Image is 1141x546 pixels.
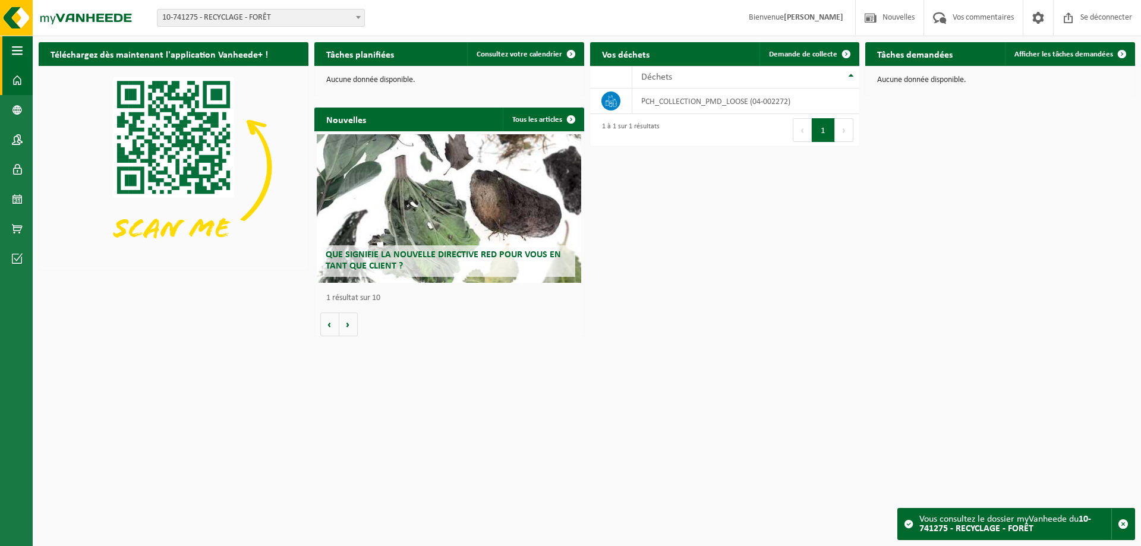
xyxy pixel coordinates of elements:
[784,13,843,22] font: [PERSON_NAME]
[882,13,915,22] font: Nouvelles
[835,118,853,142] button: Next
[759,42,858,66] a: Demande de collecte
[812,118,835,142] button: 1
[467,42,583,66] a: Consultez votre calendrier
[919,515,1091,534] font: 10-741275 - RECYCLAGE - FORÊT
[641,97,790,106] font: PCH_COLLECTION_PMD_LOOSE (04-002272)
[769,51,837,58] font: Demande de collecte
[326,51,394,60] font: Tâches planifiées
[749,13,784,22] font: Bienvenue
[326,116,366,125] font: Nouvelles
[157,10,364,26] span: 10-741275 - RECYCLAGE - FORÊT
[326,250,561,271] font: Que signifie la nouvelle directive RED pour vous en tant que client ?
[953,13,1014,22] font: Vos commentaires
[326,293,380,302] font: 1 résultat sur 10
[39,66,308,268] img: Téléchargez l'application VHEPlus
[602,51,650,60] font: Vos déchets
[602,123,660,130] font: 1 à 1 sur 1 résultats
[1080,13,1132,22] font: Se déconnecter
[877,51,953,60] font: Tâches demandées
[157,9,365,27] span: 10-741275 - RECYCLAGE - FORÊT
[793,118,812,142] button: Previous
[51,51,268,60] font: Téléchargez dès maintenant l'application Vanheede+ !
[326,75,415,84] font: Aucune donnée disponible.
[877,75,966,84] font: Aucune donnée disponible.
[641,72,672,82] font: Déchets
[1005,42,1134,66] a: Afficher les tâches demandées
[477,51,562,58] font: Consultez votre calendrier
[503,108,583,131] a: Tous les articles
[162,13,271,22] font: 10-741275 - RECYCLAGE - FORÊT
[512,116,562,124] font: Tous les articles
[919,515,1079,524] font: Vous consultez le dossier myVanheede du
[1014,51,1113,58] font: Afficher les tâches demandées
[317,134,581,283] a: Que signifie la nouvelle directive RED pour vous en tant que client ?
